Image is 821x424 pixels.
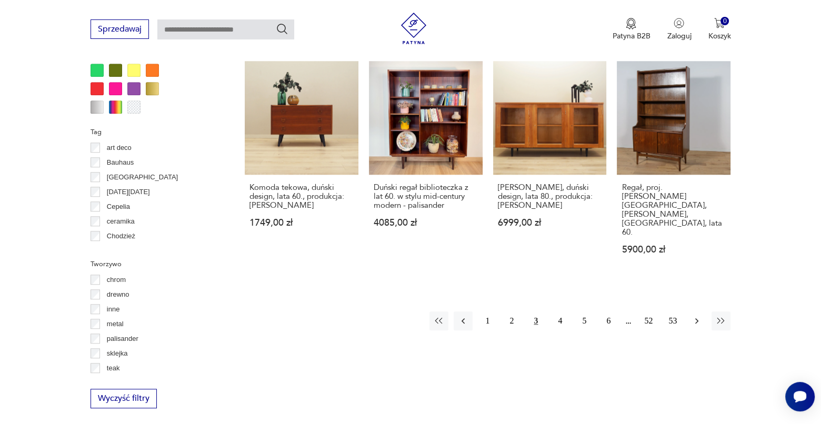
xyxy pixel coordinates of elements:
[622,245,726,254] p: 5900,00 zł
[91,258,219,270] p: Tworzywo
[107,318,124,330] p: metal
[107,230,135,242] p: Chodzież
[785,382,815,411] iframe: Smartsupp widget button
[91,19,149,39] button: Sprzedawaj
[667,31,691,41] p: Zaloguj
[498,183,602,210] h3: [PERSON_NAME], duński design, lata 80., produkcja: [PERSON_NAME]
[276,23,288,35] button: Szukaj
[107,245,133,257] p: Ćmielów
[374,183,478,210] h3: Duński regał biblioteczka z lat 60. w stylu mid-century modern - palisander
[550,311,569,330] button: 4
[502,311,521,330] button: 2
[526,311,545,330] button: 3
[107,201,130,213] p: Cepelia
[369,61,483,275] a: Duński regał biblioteczka z lat 60. w stylu mid-century modern - palisanderDuński regał bibliotec...
[107,377,164,389] p: tworzywo sztuczne
[493,61,607,275] a: Witryna sosnowa, duński design, lata 80., produkcja: Dania[PERSON_NAME], duński design, lata 80.,...
[612,18,650,41] button: Patyna B2B
[107,333,138,345] p: palisander
[107,142,132,154] p: art deco
[612,18,650,41] a: Ikona medaluPatyna B2B
[612,31,650,41] p: Patyna B2B
[622,183,726,237] h3: Regał, proj. [PERSON_NAME][GEOGRAPHIC_DATA], [PERSON_NAME], [GEOGRAPHIC_DATA], lata 60.
[398,13,429,44] img: Patyna - sklep z meblami i dekoracjami vintage
[626,18,636,29] img: Ikona medalu
[107,157,134,168] p: Bauhaus
[249,218,354,227] p: 1749,00 zł
[674,18,684,28] img: Ikonka użytkownika
[639,311,658,330] button: 52
[708,31,730,41] p: Koszyk
[249,183,354,210] h3: Komoda tekowa, duński design, lata 60., produkcja: [PERSON_NAME]
[107,289,129,300] p: drewno
[107,362,120,374] p: teak
[107,171,178,183] p: [GEOGRAPHIC_DATA]
[498,218,602,227] p: 6999,00 zł
[478,311,497,330] button: 1
[107,348,128,359] p: sklejka
[374,218,478,227] p: 4085,00 zł
[91,389,157,408] button: Wyczyść filtry
[91,26,149,34] a: Sprzedawaj
[91,126,219,138] p: Tag
[599,311,618,330] button: 6
[245,61,358,275] a: Komoda tekowa, duński design, lata 60., produkcja: DaniaKomoda tekowa, duński design, lata 60., p...
[575,311,594,330] button: 5
[617,61,730,275] a: Regał, proj. J. Sorth, Bornholm, Dania, lata 60.Regał, proj. [PERSON_NAME][GEOGRAPHIC_DATA], [PER...
[107,304,120,315] p: inne
[714,18,725,28] img: Ikona koszyka
[663,311,682,330] button: 53
[667,18,691,41] button: Zaloguj
[107,274,126,286] p: chrom
[720,17,729,26] div: 0
[107,186,150,198] p: [DATE][DATE]
[107,216,135,227] p: ceramika
[708,18,730,41] button: 0Koszyk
